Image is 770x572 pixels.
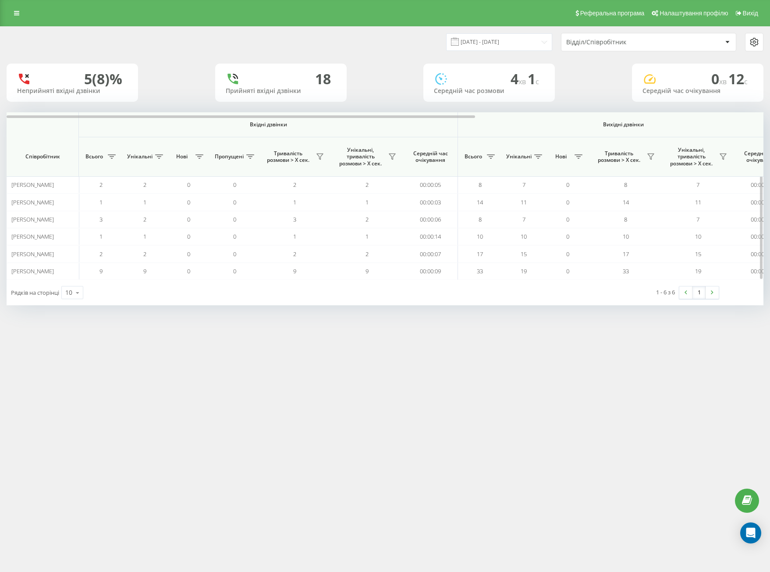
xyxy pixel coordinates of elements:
[187,215,190,223] span: 0
[624,215,627,223] span: 8
[566,181,569,189] span: 0
[656,288,675,297] div: 1 - 6 з 6
[11,215,54,223] span: [PERSON_NAME]
[99,232,103,240] span: 1
[143,267,146,275] span: 9
[335,147,386,167] span: Унікальні, тривалість розмови > Х сек.
[84,71,122,87] div: 5 (8)%
[462,153,484,160] span: Всього
[642,87,753,95] div: Середній час очікування
[17,87,128,95] div: Неприйняті вхідні дзвінки
[594,150,644,164] span: Тривалість розмови > Х сек.
[695,250,701,258] span: 15
[365,181,369,189] span: 2
[522,215,525,223] span: 7
[623,198,629,206] span: 14
[477,267,483,275] span: 33
[728,69,748,88] span: 12
[233,267,236,275] span: 0
[719,77,728,86] span: хв
[521,198,527,206] span: 11
[410,150,451,164] span: Середній час очікування
[566,215,569,223] span: 0
[11,181,54,189] span: [PERSON_NAME]
[566,39,671,46] div: Відділ/Співробітник
[187,232,190,240] span: 0
[477,250,483,258] span: 17
[521,267,527,275] span: 19
[744,77,748,86] span: c
[143,215,146,223] span: 2
[293,232,296,240] span: 1
[522,181,525,189] span: 7
[99,181,103,189] span: 2
[293,267,296,275] span: 9
[623,267,629,275] span: 33
[143,232,146,240] span: 1
[293,198,296,206] span: 1
[143,198,146,206] span: 1
[11,232,54,240] span: [PERSON_NAME]
[696,215,699,223] span: 7
[403,263,458,280] td: 00:00:09
[521,250,527,258] span: 15
[479,215,482,223] span: 8
[365,215,369,223] span: 2
[171,153,193,160] span: Нові
[65,288,72,297] div: 10
[566,267,569,275] span: 0
[566,232,569,240] span: 0
[233,181,236,189] span: 0
[365,232,369,240] span: 1
[434,87,544,95] div: Середній час розмови
[365,250,369,258] span: 2
[187,181,190,189] span: 0
[740,522,761,543] div: Open Intercom Messenger
[536,77,539,86] span: c
[528,69,539,88] span: 1
[521,232,527,240] span: 10
[233,215,236,223] span: 0
[263,150,313,164] span: Тривалість розмови > Х сек.
[695,198,701,206] span: 11
[403,193,458,211] td: 00:00:03
[99,198,103,206] span: 1
[403,228,458,245] td: 00:00:14
[566,250,569,258] span: 0
[293,215,296,223] span: 3
[215,153,244,160] span: Пропущені
[403,211,458,228] td: 00:00:06
[403,176,458,193] td: 00:00:05
[11,250,54,258] span: [PERSON_NAME]
[293,250,296,258] span: 2
[187,198,190,206] span: 0
[692,286,706,299] a: 1
[479,181,482,189] span: 8
[743,10,758,17] span: Вихід
[14,153,71,160] span: Співробітник
[226,87,336,95] div: Прийняті вхідні дзвінки
[233,232,236,240] span: 0
[477,232,483,240] span: 10
[99,215,103,223] span: 3
[11,267,54,275] span: [PERSON_NAME]
[624,181,627,189] span: 8
[696,181,699,189] span: 7
[143,181,146,189] span: 2
[187,267,190,275] span: 0
[506,153,532,160] span: Унікальні
[99,267,103,275] span: 9
[511,69,528,88] span: 4
[102,121,435,128] span: Вхідні дзвінки
[479,121,768,128] span: Вихідні дзвінки
[695,232,701,240] span: 10
[666,147,717,167] span: Унікальні, тривалість розмови > Х сек.
[550,153,572,160] span: Нові
[187,250,190,258] span: 0
[403,245,458,262] td: 00:00:07
[477,198,483,206] span: 14
[99,250,103,258] span: 2
[623,232,629,240] span: 10
[711,69,728,88] span: 0
[566,198,569,206] span: 0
